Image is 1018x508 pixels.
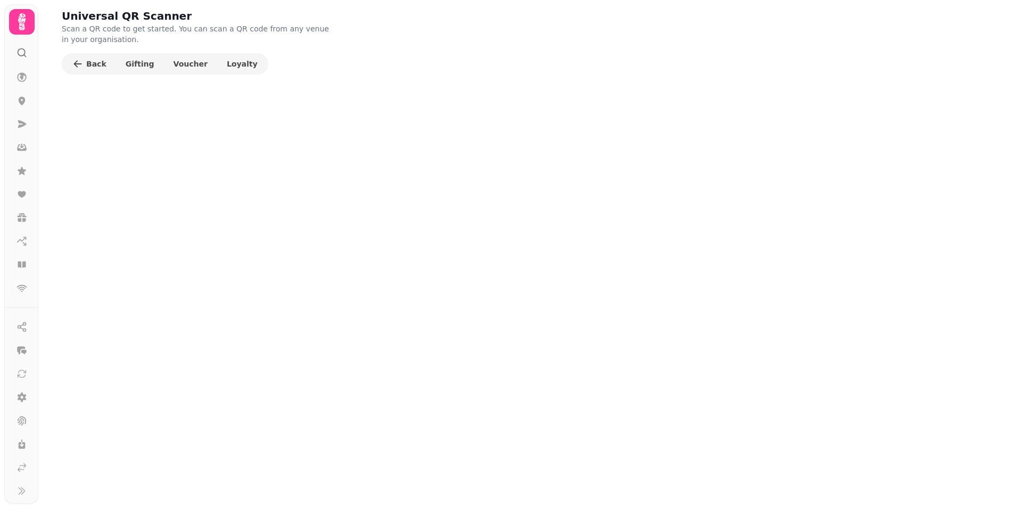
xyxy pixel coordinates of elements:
h2: Universal QR Scanner [62,9,266,23]
button: Voucher [165,55,216,72]
button: Loyalty [218,55,266,72]
p: Scan a QR code to get started. You can scan a QR code from any venue in your organisation. [62,23,334,45]
span: Voucher [174,60,208,68]
span: Gifting [126,60,154,68]
button: Gifting [117,55,163,72]
span: Loyalty [227,60,258,68]
button: Back [64,55,115,72]
span: Back [86,60,106,68]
